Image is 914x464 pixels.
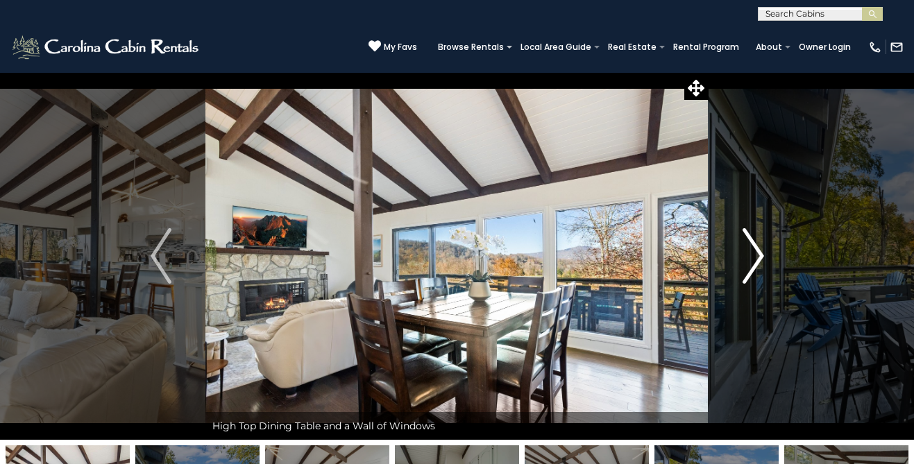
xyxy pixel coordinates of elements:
[743,228,763,284] img: arrow
[10,33,203,61] img: White-1-2.png
[431,37,511,57] a: Browse Rentals
[792,37,858,57] a: Owner Login
[666,37,746,57] a: Rental Program
[709,72,798,440] button: Next
[601,37,663,57] a: Real Estate
[116,72,205,440] button: Previous
[749,37,789,57] a: About
[868,40,882,54] img: phone-regular-white.png
[151,228,171,284] img: arrow
[890,40,904,54] img: mail-regular-white.png
[384,41,417,53] span: My Favs
[205,412,708,440] div: High Top Dining Table and a Wall of Windows
[369,40,417,54] a: My Favs
[514,37,598,57] a: Local Area Guide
